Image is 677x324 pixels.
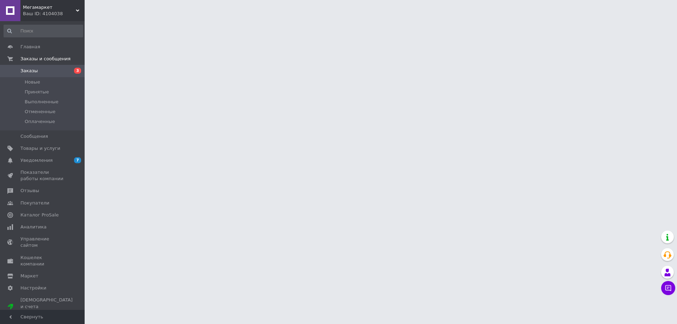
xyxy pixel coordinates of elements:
[25,89,49,95] span: Принятые
[25,99,59,105] span: Выполненные
[25,109,55,115] span: Отмененные
[23,11,85,17] div: Ваш ID: 4104038
[661,281,675,295] button: Чат с покупателем
[20,133,48,140] span: Сообщения
[4,25,83,37] input: Поиск
[20,145,60,152] span: Товары и услуги
[20,188,39,194] span: Отзывы
[20,157,53,164] span: Уведомления
[20,224,47,230] span: Аналитика
[23,4,76,11] span: Мегамаркет
[74,157,81,163] span: 7
[20,169,65,182] span: Показатели работы компании
[74,68,81,74] span: 3
[20,56,71,62] span: Заказы и сообщения
[25,79,40,85] span: Новые
[25,118,55,125] span: Оплаченные
[20,285,46,291] span: Настройки
[20,255,65,267] span: Кошелек компании
[20,212,59,218] span: Каталог ProSale
[20,68,38,74] span: Заказы
[20,44,40,50] span: Главная
[20,236,65,249] span: Управление сайтом
[20,200,49,206] span: Покупатели
[20,273,38,279] span: Маркет
[20,297,73,316] span: [DEMOGRAPHIC_DATA] и счета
